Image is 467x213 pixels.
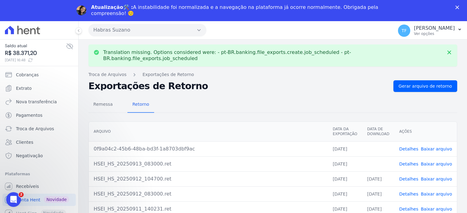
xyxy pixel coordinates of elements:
a: Baixar arquivo [421,177,452,181]
span: [DATE] 16:48 [5,57,66,63]
h2: Exportações de Retorno [88,82,388,90]
a: Baixar arquivo [421,192,452,196]
div: HSEI_HS_20250912_104700.ret [94,175,323,183]
a: Detalhes [399,207,418,211]
span: R$ 38.371,20 [5,49,66,57]
a: Detalhes [399,146,418,151]
a: Gerar arquivo de retorno [393,80,457,92]
a: Pagamentos [2,109,76,121]
div: HSEI_HS_20250911_140231.ret [94,205,323,213]
p: [PERSON_NAME] [414,25,455,31]
img: Profile image for Adriane [76,6,86,15]
span: Cobranças [16,72,39,78]
div: 0f9a04c2-45b6-48ba-bd3f-1a8703dbf9ac [94,145,323,153]
a: Detalhes [399,177,418,181]
nav: Breadcrumb [88,71,457,78]
a: Exportações de Retorno [142,71,194,78]
a: Nova transferência [2,96,76,108]
span: TF [402,29,407,33]
a: Remessa [88,97,118,113]
span: Gerar arquivo de retorno [399,83,452,89]
div: Plataformas [5,170,73,178]
a: Baixar arquivo [421,146,452,151]
a: Extrato [2,82,76,94]
span: Negativação [16,153,43,159]
button: TF [PERSON_NAME] Ver opções [393,22,467,39]
th: Arquivo [89,122,328,142]
td: [DATE] [328,171,362,186]
div: A instabilidade foi normalizada e a navegação na plataforma já ocorre normalmente. Obrigada pela ... [91,4,381,17]
div: HSEI_HS_20250912_083000.ret [94,190,323,198]
span: Recebíveis [16,183,39,189]
td: [DATE] [362,186,394,201]
td: [DATE] [328,141,362,156]
iframe: Intercom live chat [6,192,21,207]
span: Conta Hent [16,197,40,203]
span: Remessa [90,98,116,110]
span: Troca de Arquivos [16,126,54,132]
span: 2 [19,192,24,197]
span: Pagamentos [16,112,42,118]
a: Retorno [127,97,154,113]
a: Recebíveis [2,180,76,192]
a: Baixar arquivo [421,207,452,211]
th: Data de Download [362,122,394,142]
p: Ver opções [414,31,455,36]
b: Atualização🛠️ : [91,4,133,10]
a: Cobranças [2,69,76,81]
a: Conta Hent Novidade [2,194,76,206]
th: Ações [394,122,457,142]
th: Data da Exportação [328,122,362,142]
a: Detalhes [399,192,418,196]
a: Negativação [2,150,76,162]
p: Translation missing. Options considered were: - pt-BR.banking.file_exports.create.job_scheduled -... [103,49,442,62]
td: [DATE] [328,186,362,201]
span: Retorno [129,98,153,110]
span: Extrato [16,85,32,91]
span: Nova transferência [16,99,57,105]
td: [DATE] [362,171,394,186]
span: Novidade [44,196,69,203]
div: Fechar [455,6,461,9]
a: Clientes [2,136,76,148]
span: Saldo atual [5,43,66,49]
a: Detalhes [399,162,418,166]
td: [DATE] [328,156,362,171]
span: Clientes [16,139,33,145]
div: HSEI_HS_20250913_083000.ret [94,160,323,168]
a: Troca de Arquivos [88,71,126,78]
button: Habras Suzano [88,24,206,36]
a: Baixar arquivo [421,162,452,166]
a: Troca de Arquivos [2,123,76,135]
